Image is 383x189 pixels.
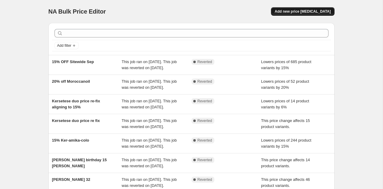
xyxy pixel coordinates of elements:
[198,177,212,182] span: Reverted
[52,138,89,143] span: 15% Ker-amika-colo
[52,99,100,109] span: Kersetese duo price re-fix aligning to 15%
[198,118,212,123] span: Reverted
[271,7,334,16] button: Add new price [MEDICAL_DATA]
[52,158,107,168] span: [PERSON_NAME] birthday 15 [PERSON_NAME]
[57,43,71,48] span: Add filter
[198,99,212,104] span: Reverted
[261,118,310,129] span: This price change affects 15 product variants.
[122,158,177,168] span: This job ran on [DATE]. This job was reverted on [DATE].
[122,59,177,70] span: This job ran on [DATE]. This job was reverted on [DATE].
[261,138,311,149] span: Lowers prices of 244 product variants by 15%
[52,79,90,84] span: 20% off Moroccanoil
[122,99,177,109] span: This job ran on [DATE]. This job was reverted on [DATE].
[261,59,311,70] span: Lowers prices of 685 product variants by 15%
[52,59,94,64] span: 15% OFF Sitewide Sep
[122,138,177,149] span: This job ran on [DATE]. This job was reverted on [DATE].
[261,158,310,168] span: This price change affects 14 product variants.
[261,177,310,188] span: This price change affects 46 product variants.
[52,118,100,123] span: Kersetese duo price re fix
[122,118,177,129] span: This job ran on [DATE]. This job was reverted on [DATE].
[198,59,212,64] span: Reverted
[198,79,212,84] span: Reverted
[198,138,212,143] span: Reverted
[275,9,331,14] span: Add new price [MEDICAL_DATA]
[48,8,106,15] span: NA Bulk Price Editor
[122,177,177,188] span: This job ran on [DATE]. This job was reverted on [DATE].
[54,42,79,49] button: Add filter
[261,79,309,90] span: Lowers prices of 52 product variants by 20%
[261,99,309,109] span: Lowers prices of 14 product variants by 6%
[52,177,90,182] span: [PERSON_NAME] 32
[198,158,212,162] span: Reverted
[122,79,177,90] span: This job ran on [DATE]. This job was reverted on [DATE].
